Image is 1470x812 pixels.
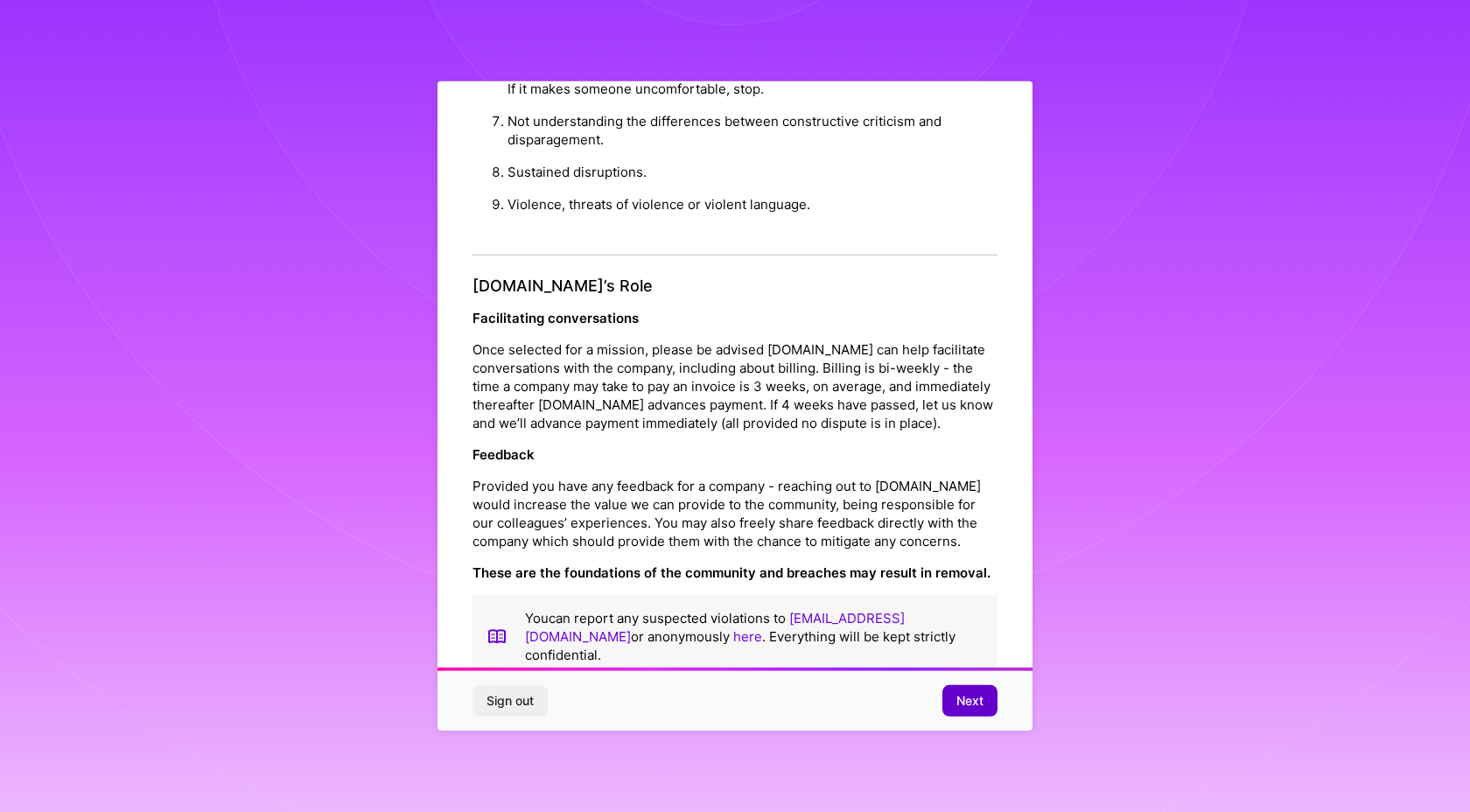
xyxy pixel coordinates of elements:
[507,105,997,156] li: Not understanding the differences between constructive criticism and disparagement.
[486,609,507,664] img: book icon
[472,340,997,432] p: Once selected for a mission, please be advised [DOMAIN_NAME] can help facilitate conversations wi...
[525,609,983,664] p: You can report any suspected violations to or anonymously . Everything will be kept strictly conf...
[472,564,990,581] strong: These are the foundations of the community and breaches may result in removal.
[472,276,997,296] h4: [DOMAIN_NAME]’s Role
[507,156,997,188] li: Sustained disruptions.
[486,692,534,710] span: Sign out
[472,477,997,550] p: Provided you have any feedback for a company - reaching out to [DOMAIN_NAME] would increase the v...
[507,188,997,220] li: Violence, threats of violence or violent language.
[472,446,535,463] strong: Feedback
[525,610,905,645] a: [EMAIL_ADDRESS][DOMAIN_NAME]
[472,310,639,326] strong: Facilitating conversations
[733,628,762,645] a: here
[942,685,997,717] button: Next
[956,692,983,710] span: Next
[472,685,548,717] button: Sign out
